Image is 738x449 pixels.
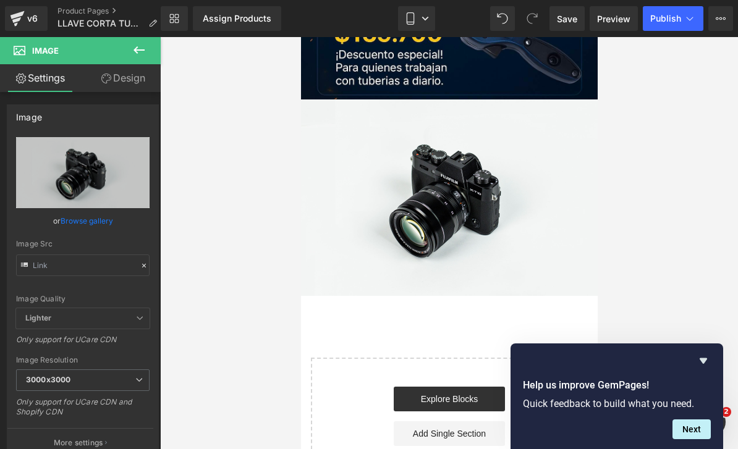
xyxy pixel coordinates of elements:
[523,378,711,393] h2: Help us improve GemPages!
[523,398,711,409] p: Quick feedback to build what you need.
[597,12,630,25] span: Preview
[696,353,711,368] button: Hide survey
[57,19,143,28] span: LLAVE CORTA TUBOS
[16,397,150,425] div: Only support for UCare CDN and Shopify CDN
[203,14,271,23] div: Assign Products
[32,46,59,56] span: Image
[161,6,188,31] a: New Library
[30,419,267,427] p: or Drag & Drop elements from left sidebar
[25,10,40,27] div: v6
[557,12,577,25] span: Save
[708,6,733,31] button: More
[16,214,150,227] div: or
[590,6,638,31] a: Preview
[721,407,731,417] span: 2
[16,254,150,276] input: Link
[16,295,150,303] div: Image Quality
[490,6,515,31] button: Undo
[83,64,163,92] a: Design
[643,6,703,31] button: Publish
[61,210,113,232] a: Browse gallery
[523,353,711,439] div: Help us improve GemPages!
[672,419,711,439] button: Next question
[16,240,150,248] div: Image Src
[16,105,42,122] div: Image
[650,14,681,23] span: Publish
[16,335,150,353] div: Only support for UCare CDN
[26,375,70,384] b: 3000x3000
[93,350,204,374] a: Explore Blocks
[25,313,51,322] b: Lighter
[93,384,204,409] a: Add Single Section
[57,6,167,16] a: Product Pages
[54,437,103,448] p: More settings
[520,6,545,31] button: Redo
[16,356,150,364] div: Image Resolution
[5,6,48,31] a: v6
